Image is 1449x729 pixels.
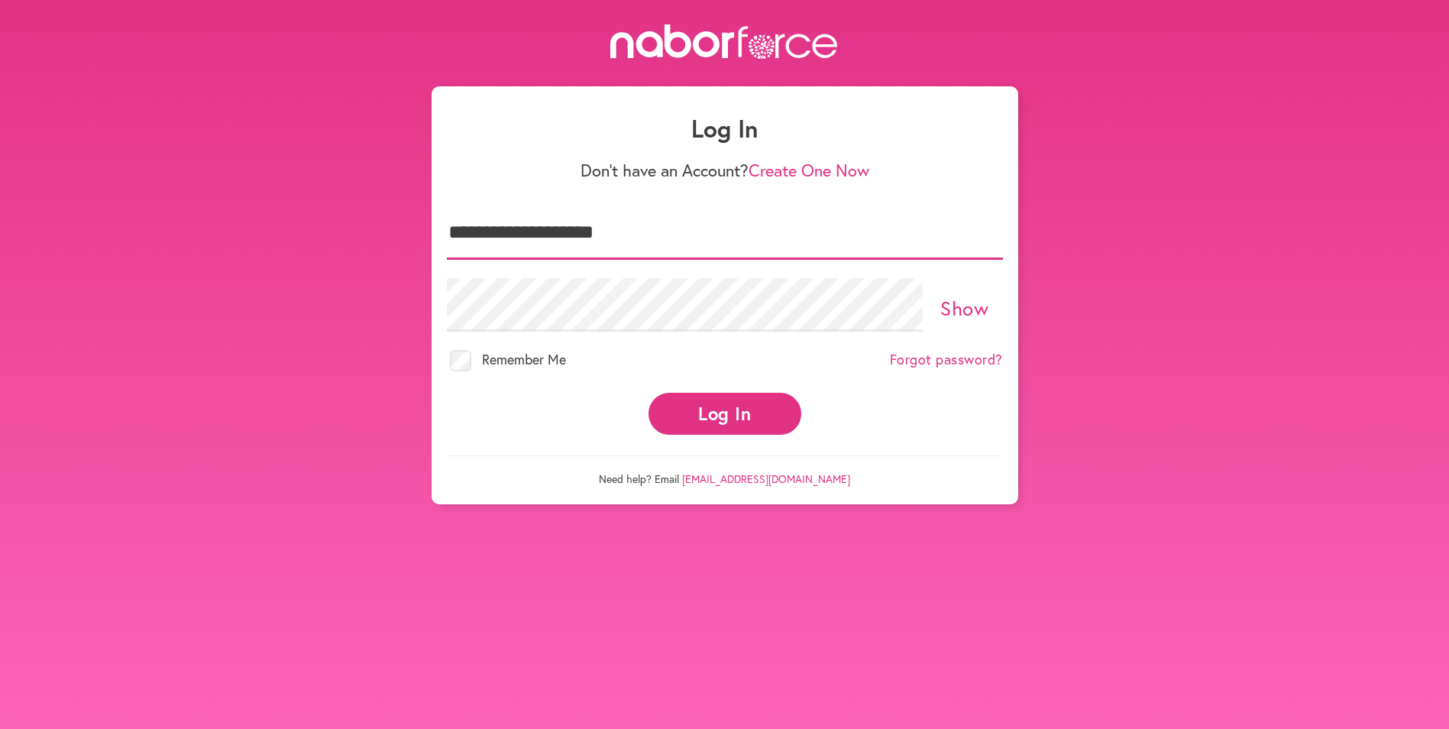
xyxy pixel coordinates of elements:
[749,159,869,181] a: Create One Now
[447,455,1003,486] p: Need help? Email
[648,393,801,435] button: Log In
[940,295,988,321] a: Show
[890,352,1003,368] a: Forgot password?
[447,160,1003,180] p: Don't have an Account?
[482,350,566,368] span: Remember Me
[447,114,1003,143] h1: Log In
[682,471,850,486] a: [EMAIL_ADDRESS][DOMAIN_NAME]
